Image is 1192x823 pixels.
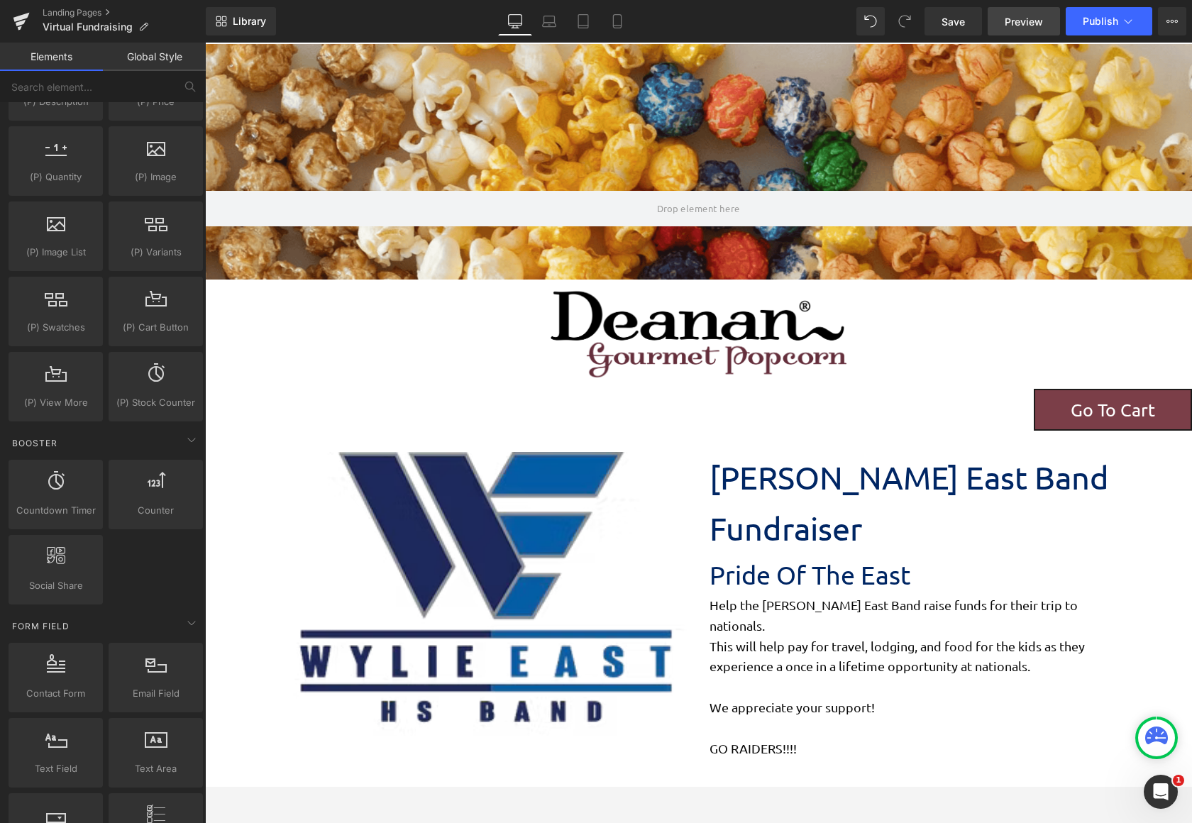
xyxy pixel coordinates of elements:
span: (P) View More [13,395,99,410]
p: GO RAIDERS!!!! [504,675,909,717]
p: This will help pay for travel, lodging, and food for the kids as they experience a once in a life... [504,594,909,635]
p: Help the [PERSON_NAME] East Band raise funds for their trip to nationals. [504,553,909,594]
span: Save [942,14,965,29]
span: Counter [113,503,199,518]
a: New Library [206,7,276,35]
span: (P) Quantity [13,170,99,184]
span: Form Field [11,619,71,633]
span: (P) Image [113,170,199,184]
iframe: Intercom live chat [1144,775,1178,809]
a: Go To Cart [829,346,987,388]
span: Virtual Fundraising [43,21,133,33]
a: Tablet [566,7,600,35]
span: Countdown Timer [13,503,99,518]
button: Publish [1066,7,1152,35]
button: More [1158,7,1186,35]
span: (P) Swatches [13,320,99,335]
a: Mobile [600,7,634,35]
a: Laptop [532,7,566,35]
p: [PERSON_NAME] East Band Fundraiser [504,409,909,512]
p: Pride Of The East [504,512,909,553]
span: Go To Cart [866,356,950,378]
span: 1 [1173,775,1184,786]
a: Global Style [103,43,206,71]
span: (P) Image List [13,245,99,260]
a: Landing Pages [43,7,206,18]
span: Text Area [113,761,199,776]
span: Contact Form [13,686,99,701]
a: Desktop [498,7,532,35]
span: (P) Stock Counter [113,395,199,410]
span: Text Field [13,761,99,776]
span: Publish [1083,16,1118,27]
button: Undo [856,7,885,35]
span: Library [233,15,266,28]
p: We appreciate your support! [504,655,909,675]
span: Booster [11,436,59,450]
a: Preview [988,7,1060,35]
span: Email Field [113,686,199,701]
button: Redo [890,7,919,35]
span: (P) Variants [113,245,199,260]
span: Social Share [13,578,99,593]
span: (P) Cart Button [113,320,199,335]
span: Preview [1005,14,1043,29]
